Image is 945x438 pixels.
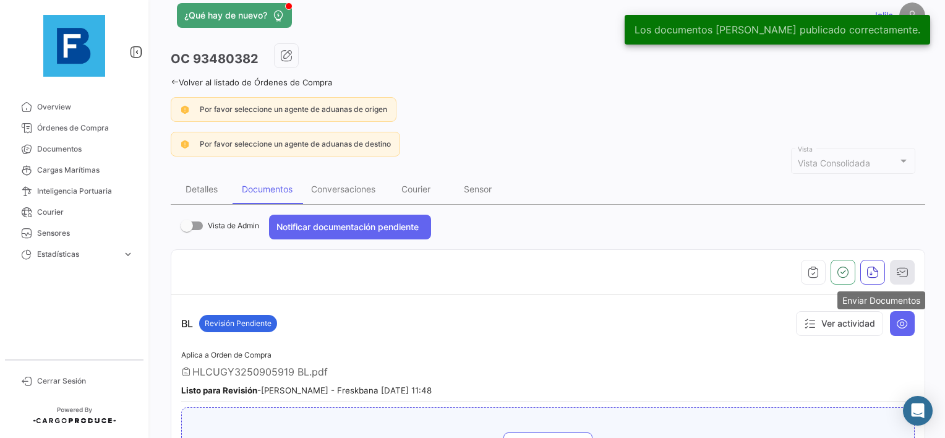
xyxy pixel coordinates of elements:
[10,139,139,160] a: Documentos
[242,184,293,194] div: Documentos
[10,118,139,139] a: Órdenes de Compra
[192,366,328,378] span: HLCUGY3250905919 BL.pdf
[181,385,432,395] small: - [PERSON_NAME] - Freskbana [DATE] 11:48
[184,9,267,22] span: ¿Qué hay de nuevo?
[796,311,883,336] button: Ver actividad
[401,184,430,194] div: Courier
[798,158,870,168] span: Vista Consolidada
[37,122,134,134] span: Órdenes de Compra
[464,184,492,194] div: Sensor
[10,181,139,202] a: Inteligencia Portuaria
[10,202,139,223] a: Courier
[37,249,118,260] span: Estadísticas
[37,376,134,387] span: Cerrar Sesión
[37,165,134,176] span: Cargas Marítimas
[37,101,134,113] span: Overview
[43,15,105,77] img: 12429640-9da8-4fa2-92c4-ea5716e443d2.jpg
[37,207,134,218] span: Courier
[181,385,257,395] b: Listo para Revisión
[311,184,375,194] div: Conversaciones
[10,223,139,244] a: Sensores
[122,249,134,260] span: expand_more
[208,218,259,233] span: Vista de Admin
[37,186,134,197] span: Inteligencia Portuaria
[837,291,925,309] div: Enviar Documentos
[10,97,139,118] a: Overview
[635,24,920,36] span: Los documentos [PERSON_NAME] publicado correctamente.
[171,77,332,87] a: Volver al listado de Órdenes de Compra
[269,215,431,239] button: Notificar documentación pendiente
[186,184,218,194] div: Detalles
[181,315,277,332] p: BL
[903,396,933,426] div: Abrir Intercom Messenger
[37,144,134,155] span: Documentos
[177,3,292,28] button: ¿Qué hay de nuevo?
[200,105,387,114] span: Por favor seleccione un agente de aduanas de origen
[37,228,134,239] span: Sensores
[171,50,259,67] h3: OC 93480382
[10,160,139,181] a: Cargas Marítimas
[200,139,391,148] span: Por favor seleccione un agente de aduanas de destino
[205,318,272,329] span: Revisión Pendiente
[181,350,272,359] span: Aplica a Orden de Compra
